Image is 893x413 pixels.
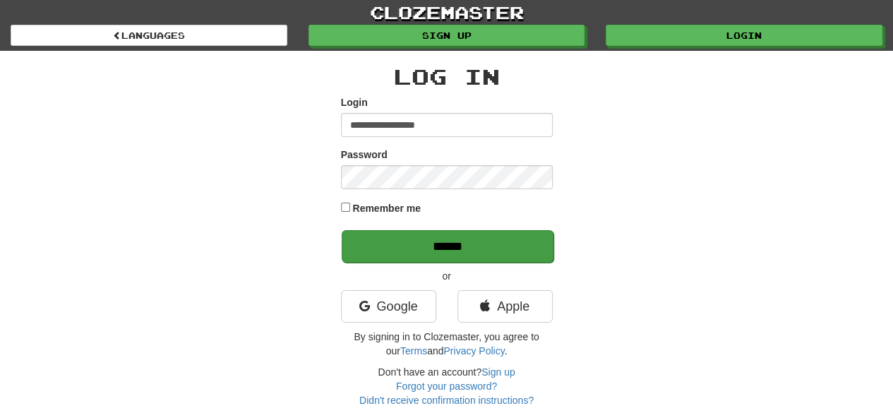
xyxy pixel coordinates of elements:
a: Forgot your password? [396,381,497,392]
p: or [341,269,553,283]
a: Languages [11,25,287,46]
label: Password [341,148,388,162]
a: Login [606,25,882,46]
h2: Log In [341,65,553,88]
div: Don't have an account? [341,365,553,407]
a: Didn't receive confirmation instructions? [359,395,534,406]
label: Remember me [352,201,421,215]
label: Login [341,95,368,109]
a: Google [341,290,436,323]
a: Terms [400,345,427,357]
a: Sign up [481,366,515,378]
a: Sign up [308,25,585,46]
a: Apple [457,290,553,323]
a: Privacy Policy [443,345,504,357]
p: By signing in to Clozemaster, you agree to our and . [341,330,553,358]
